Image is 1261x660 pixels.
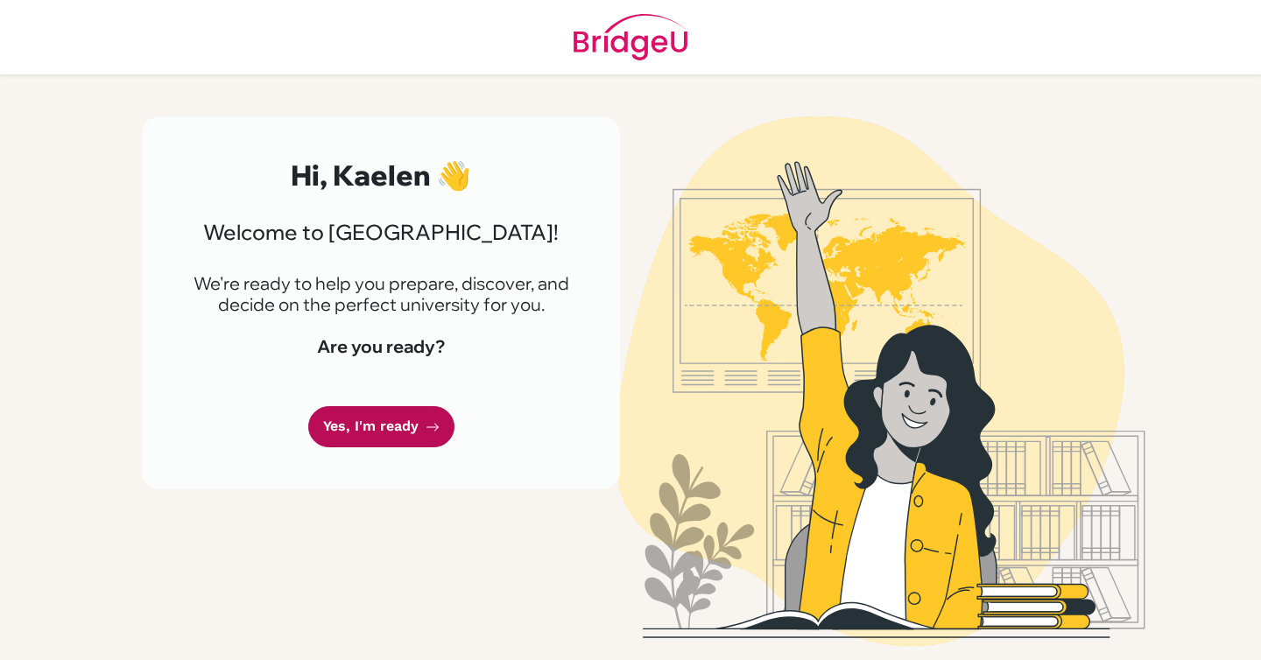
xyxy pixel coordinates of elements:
[308,406,454,447] a: Yes, I'm ready
[184,158,578,192] h2: Hi, Kaelen 👋
[184,336,578,357] h4: Are you ready?
[184,273,578,315] p: We're ready to help you prepare, discover, and decide on the perfect university for you.
[184,220,578,245] h3: Welcome to [GEOGRAPHIC_DATA]!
